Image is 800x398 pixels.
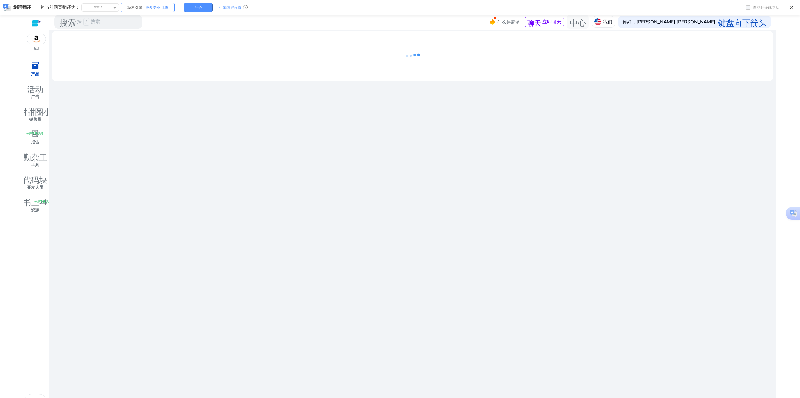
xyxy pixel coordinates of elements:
[24,128,46,151] a: lab_profile光纤手册记录报告
[31,162,39,168] font: 工具
[570,17,586,27] font: 中心
[27,83,43,93] font: 活动
[525,17,564,27] button: 聊天立即聊天
[23,196,47,206] font: 书_4
[31,139,39,145] font: 报告
[497,19,520,25] font: 什么是新的
[60,17,76,27] font: 搜索
[23,174,47,184] font: 代码块
[86,18,87,25] font: /
[19,106,51,116] font: 甜甜圈小
[603,18,612,25] font: 我们
[34,199,51,203] font: 光纤手册记录
[24,106,46,128] a: 甜甜圈小销售量
[27,185,43,190] font: 开发人员
[26,132,43,135] font: 光纤手册记录
[24,60,46,83] a: inventory_2产品
[24,83,46,105] a: 活动广告
[542,18,561,25] font: 立即聊天
[31,207,39,213] font: 资源
[24,151,46,173] a: 勤杂工工具
[594,18,601,25] img: us.svg
[33,47,39,51] font: 市场
[77,18,82,25] font: 按
[24,173,46,196] a: 代码块开发人员
[567,15,589,29] button: 中心
[31,94,39,100] font: 广告
[31,128,39,138] font: lab_profile
[24,196,46,219] a: 书_4光纤手册记录资源
[31,60,39,70] font: inventory_2
[23,151,47,161] font: 勤杂工
[527,18,541,26] font: 聊天
[718,17,767,27] font: 键盘向下箭头
[27,34,46,44] img: amazon.svg
[636,18,715,25] font: [PERSON_NAME] [PERSON_NAME]
[622,18,636,25] font: 你好，
[29,117,41,122] font: 销售量
[31,71,39,77] font: 产品
[91,18,100,25] font: 搜索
